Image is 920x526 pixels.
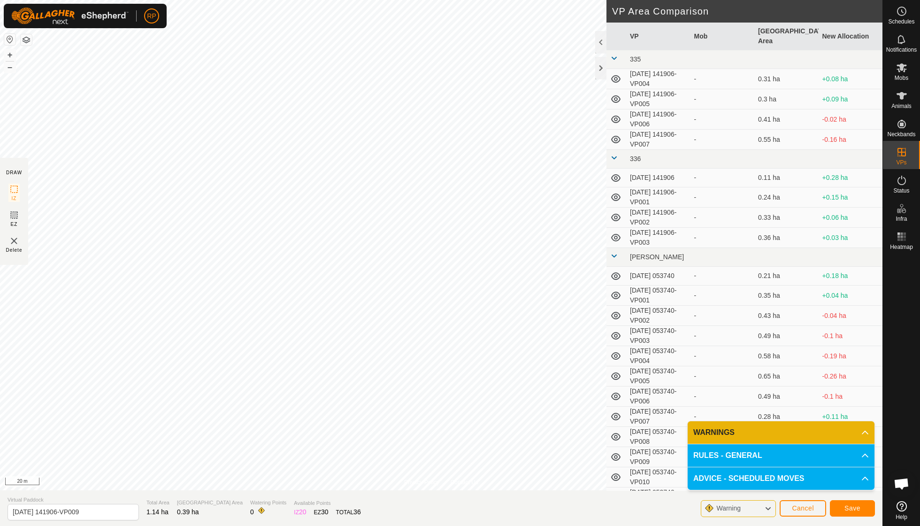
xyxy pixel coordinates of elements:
[694,115,751,124] div: -
[4,34,15,45] button: Reset Map
[694,213,751,223] div: -
[888,19,914,24] span: Schedules
[754,387,819,407] td: 0.49 ha
[754,407,819,427] td: 0.28 ha
[888,470,916,498] a: Open chat
[8,496,139,504] span: Virtual Paddock
[754,208,819,228] td: 0.33 ha
[754,286,819,306] td: 0.35 ha
[353,508,361,516] span: 36
[688,421,874,444] p-accordion-header: WARNINGS
[314,507,329,517] div: EZ
[626,366,690,387] td: [DATE] 053740-VP005
[250,499,286,507] span: Watering Points
[844,504,860,512] span: Save
[754,228,819,248] td: 0.36 ha
[754,267,819,286] td: 0.21 ha
[694,412,751,422] div: -
[819,69,883,89] td: +0.08 ha
[612,6,882,17] h2: VP Area Comparison
[819,208,883,228] td: +0.06 ha
[6,169,22,176] div: DRAW
[626,387,690,407] td: [DATE] 053740-VP006
[891,103,912,109] span: Animals
[626,187,690,208] td: [DATE] 141906-VP001
[8,235,20,247] img: VP
[754,69,819,89] td: 0.31 ha
[630,55,641,63] span: 335
[754,366,819,387] td: 0.65 ha
[294,507,306,517] div: IZ
[694,173,751,183] div: -
[451,478,478,487] a: Contact Us
[893,188,909,193] span: Status
[694,371,751,381] div: -
[294,499,360,507] span: Available Points
[819,407,883,427] td: +0.11 ha
[630,155,641,162] span: 336
[4,62,15,73] button: –
[626,346,690,366] td: [DATE] 053740-VP004
[177,508,199,516] span: 0.39 ha
[819,326,883,346] td: -0.1 ha
[299,508,307,516] span: 20
[4,49,15,61] button: +
[694,74,751,84] div: -
[693,473,804,484] span: ADVICE - SCHEDULED MOVES
[694,233,751,243] div: -
[688,444,874,467] p-accordion-header: RULES - GENERAL
[147,11,156,21] span: RP
[754,169,819,187] td: 0.11 ha
[11,8,129,24] img: Gallagher Logo
[819,89,883,109] td: +0.09 ha
[694,311,751,321] div: -
[12,195,17,202] span: IZ
[754,187,819,208] td: 0.24 ha
[896,216,907,222] span: Infra
[890,244,913,250] span: Heatmap
[883,497,920,524] a: Help
[626,467,690,487] td: [DATE] 053740-VP010
[146,508,169,516] span: 1.14 ha
[830,500,875,517] button: Save
[896,514,907,520] span: Help
[754,346,819,366] td: 0.58 ha
[626,407,690,427] td: [DATE] 053740-VP007
[626,306,690,326] td: [DATE] 053740-VP002
[11,221,18,228] span: EZ
[626,487,690,508] td: [DATE] 053740-VP011
[819,228,883,248] td: +0.03 ha
[146,499,169,507] span: Total Area
[694,331,751,341] div: -
[690,23,755,50] th: Mob
[626,130,690,150] td: [DATE] 141906-VP007
[21,34,32,46] button: Map Layers
[626,89,690,109] td: [DATE] 141906-VP005
[754,326,819,346] td: 0.49 ha
[694,351,751,361] div: -
[336,507,361,517] div: TOTAL
[754,109,819,130] td: 0.41 ha
[819,267,883,286] td: +0.18 ha
[626,23,690,50] th: VP
[626,267,690,286] td: [DATE] 053740
[626,208,690,228] td: [DATE] 141906-VP002
[819,169,883,187] td: +0.28 ha
[896,160,906,165] span: VPs
[630,253,684,261] span: [PERSON_NAME]
[886,47,917,53] span: Notifications
[754,130,819,150] td: 0.55 ha
[780,500,826,517] button: Cancel
[177,499,243,507] span: [GEOGRAPHIC_DATA] Area
[693,450,762,461] span: RULES - GENERAL
[819,187,883,208] td: +0.15 ha
[819,23,883,50] th: New Allocation
[887,131,915,137] span: Neckbands
[819,109,883,130] td: -0.02 ha
[819,387,883,407] td: -0.1 ha
[895,75,908,81] span: Mobs
[626,427,690,447] td: [DATE] 053740-VP008
[321,508,329,516] span: 30
[626,169,690,187] td: [DATE] 141906
[626,69,690,89] td: [DATE] 141906-VP004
